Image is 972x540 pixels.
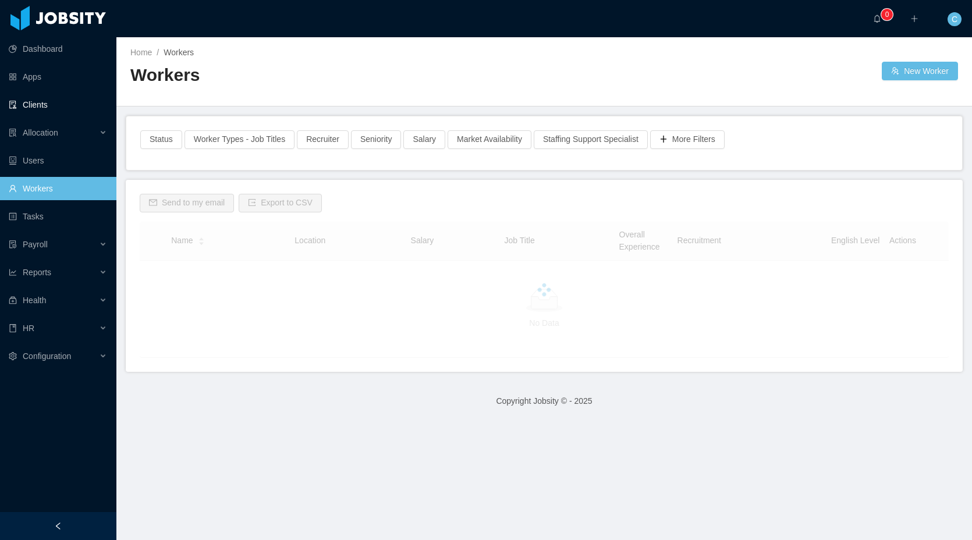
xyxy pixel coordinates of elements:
span: Allocation [23,128,58,137]
a: icon: userWorkers [9,177,107,200]
span: Workers [164,48,194,57]
i: icon: setting [9,352,17,360]
a: icon: profileTasks [9,205,107,228]
a: icon: robotUsers [9,149,107,172]
button: Market Availability [448,130,531,149]
a: icon: appstoreApps [9,65,107,88]
i: icon: bell [873,15,881,23]
h2: Workers [130,63,544,87]
span: / [157,48,159,57]
button: Worker Types - Job Titles [185,130,295,149]
button: icon: usergroup-addNew Worker [882,62,958,80]
span: Health [23,296,46,305]
span: C [952,12,957,26]
span: Configuration [23,351,71,361]
button: Staffing Support Specialist [534,130,648,149]
button: Salary [403,130,445,149]
button: Status [140,130,182,149]
a: Home [130,48,152,57]
i: icon: file-protect [9,240,17,248]
sup: 0 [881,9,893,20]
button: icon: plusMore Filters [650,130,725,149]
button: Recruiter [297,130,349,149]
i: icon: plus [910,15,918,23]
i: icon: line-chart [9,268,17,276]
span: Reports [23,268,51,277]
a: icon: auditClients [9,93,107,116]
span: HR [23,324,34,333]
button: Seniority [351,130,401,149]
i: icon: medicine-box [9,296,17,304]
i: icon: book [9,324,17,332]
footer: Copyright Jobsity © - 2025 [116,381,972,421]
a: icon: pie-chartDashboard [9,37,107,61]
span: Payroll [23,240,48,249]
i: icon: solution [9,129,17,137]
